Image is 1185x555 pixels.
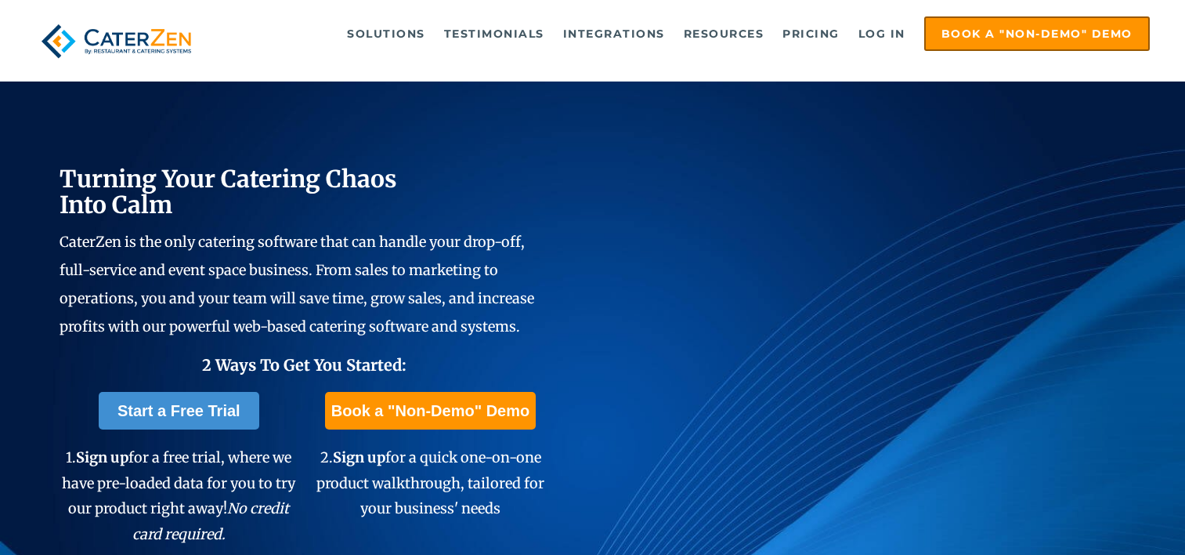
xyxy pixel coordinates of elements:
[132,499,290,542] em: No credit card required.
[316,448,544,517] span: 2. for a quick one-on-one product walkthrough, tailored for your business' needs
[325,392,536,430] a: Book a "Non-Demo" Demo
[436,18,552,49] a: Testimonials
[226,16,1149,51] div: Navigation Menu
[76,448,128,466] span: Sign up
[62,448,295,542] span: 1. for a free trial, where we have pre-loaded data for you to try our product right away!
[202,355,406,375] span: 2 Ways To Get You Started:
[339,18,433,49] a: Solutions
[676,18,772,49] a: Resources
[60,233,534,336] span: CaterZen is the only catering software that can handle your drop-off, full-service and event spac...
[924,16,1150,51] a: Book a "Non-Demo" Demo
[99,392,259,430] a: Start a Free Trial
[60,164,397,219] span: Turning Your Catering Chaos Into Calm
[35,16,197,66] img: caterzen
[1046,494,1168,538] iframe: Help widget launcher
[555,18,673,49] a: Integrations
[333,448,385,466] span: Sign up
[775,18,847,49] a: Pricing
[851,18,913,49] a: Log in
